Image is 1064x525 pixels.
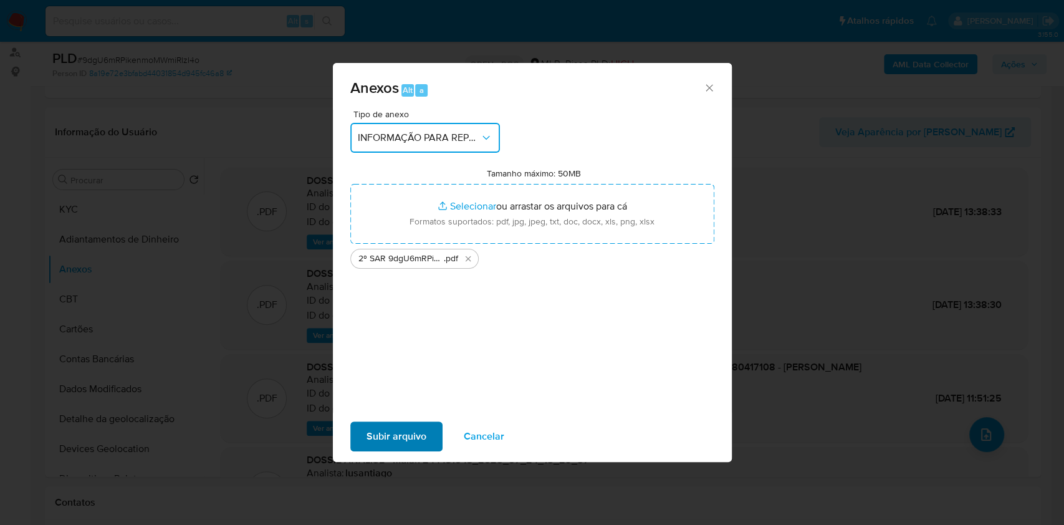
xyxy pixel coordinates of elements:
button: INFORMAÇÃO PARA REPORTE - COAF [350,123,500,153]
button: Fechar [703,82,714,93]
ul: Arquivos selecionados [350,244,714,269]
span: Cancelar [464,423,504,450]
button: Cancelar [448,421,520,451]
span: .pdf [444,253,458,265]
span: Alt [403,84,413,96]
label: Tamanho máximo: 50MB [487,168,581,179]
span: Tipo de anexo [353,110,503,118]
button: Excluir 2º SAR 9dgU6mRPikenmoMWmiRIzI4o - CPF 06880417108 - JAQUELINE DA SILVA PENHA.docx.pdf [461,251,476,266]
span: 2º SAR 9dgU6mRPikenmoMWmiRIzI4o - CPF 06880417108 - [PERSON_NAME].docx [358,253,444,265]
span: a [419,84,424,96]
span: Subir arquivo [367,423,426,450]
span: Anexos [350,77,399,99]
span: INFORMAÇÃO PARA REPORTE - COAF [358,132,480,144]
button: Subir arquivo [350,421,443,451]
